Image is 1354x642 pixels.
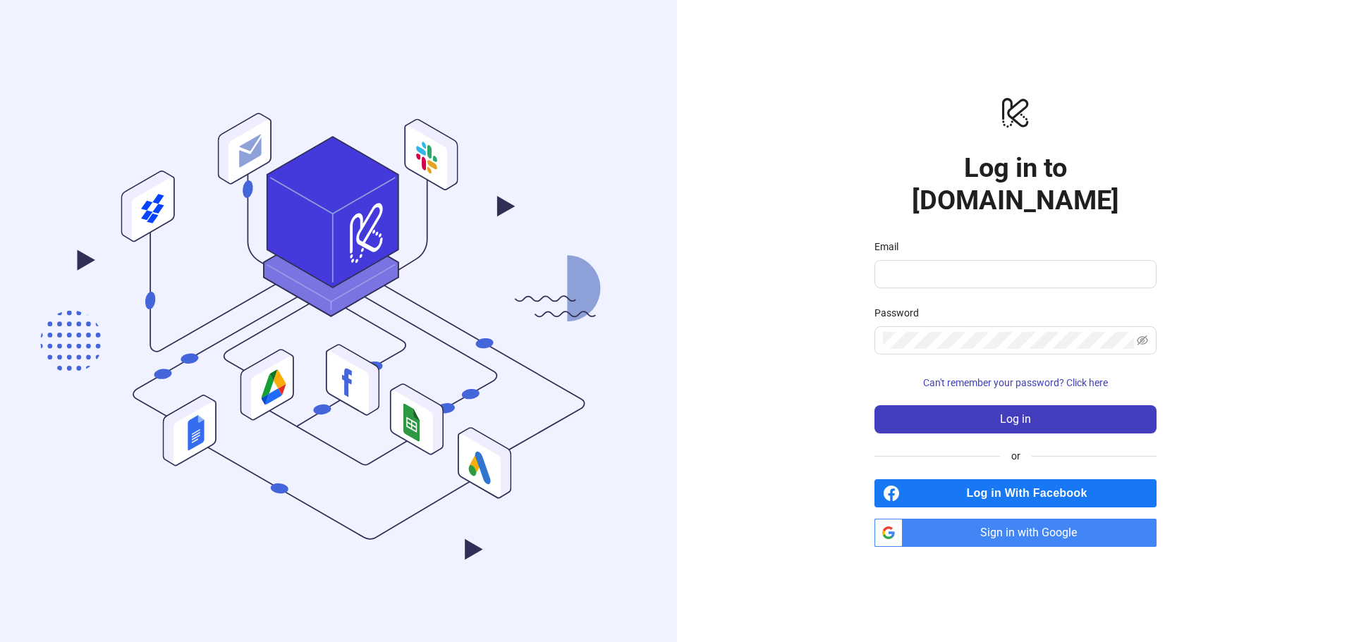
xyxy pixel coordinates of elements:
[905,479,1157,507] span: Log in With Facebook
[874,479,1157,507] a: Log in With Facebook
[874,405,1157,433] button: Log in
[874,152,1157,216] h1: Log in to [DOMAIN_NAME]
[874,377,1157,388] a: Can't remember your password? Click here
[908,519,1157,547] span: Sign in with Google
[1000,413,1031,426] span: Log in
[874,239,908,254] label: Email
[883,266,1145,283] input: Email
[923,377,1108,388] span: Can't remember your password? Click here
[874,519,1157,547] a: Sign in with Google
[1000,448,1032,464] span: or
[874,305,928,321] label: Password
[883,332,1134,349] input: Password
[1137,335,1148,346] span: eye-invisible
[874,371,1157,394] button: Can't remember your password? Click here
